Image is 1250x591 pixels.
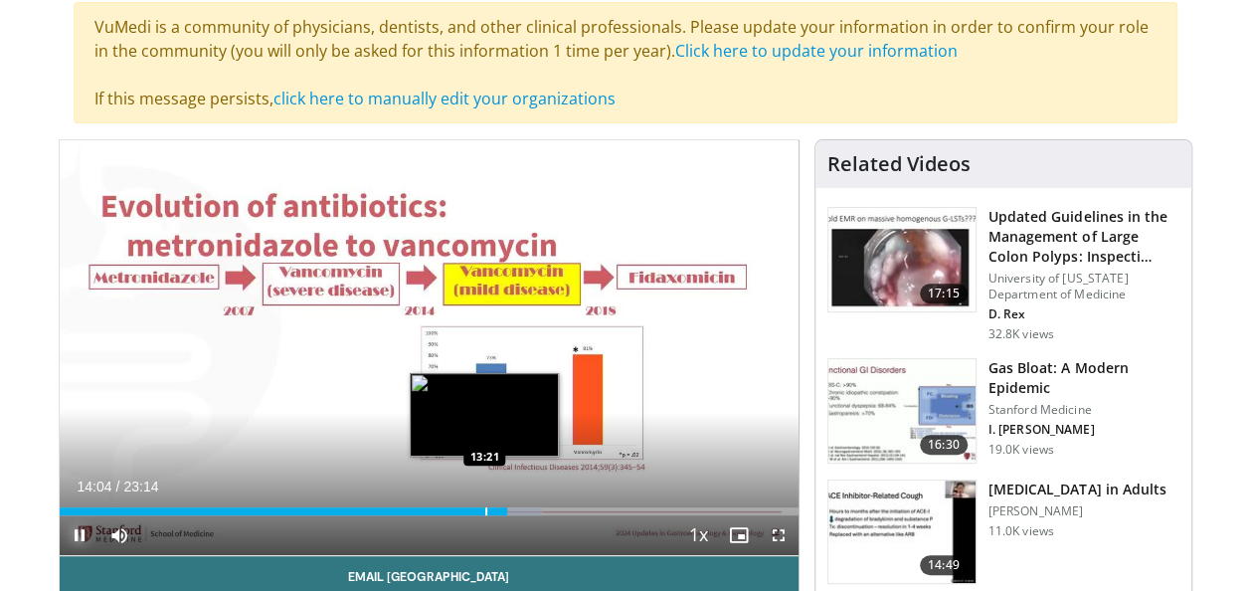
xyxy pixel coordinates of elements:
button: Mute [99,515,139,555]
img: 11950cd4-d248-4755-8b98-ec337be04c84.150x105_q85_crop-smart_upscale.jpg [828,481,976,584]
div: Progress Bar [60,507,799,515]
a: click here to manually edit your organizations [273,88,616,109]
p: 19.0K views [988,442,1054,458]
span: 23:14 [123,479,158,494]
a: Click here to update your information [675,40,958,62]
button: Playback Rate [679,515,719,555]
h3: Updated Guidelines in the Management of Large Colon Polyps: Inspecti… [988,207,1179,267]
p: University of [US_STATE] Department of Medicine [988,271,1179,302]
span: / [116,479,120,494]
p: Stanford Medicine [988,402,1179,418]
a: 16:30 Gas Bloat: A Modern Epidemic Stanford Medicine I. [PERSON_NAME] 19.0K views [827,358,1179,464]
button: Enable picture-in-picture mode [719,515,759,555]
a: 14:49 [MEDICAL_DATA] in Adults [PERSON_NAME] 11.0K views [827,480,1179,585]
button: Fullscreen [759,515,799,555]
h3: Gas Bloat: A Modern Epidemic [988,358,1179,398]
a: 17:15 Updated Guidelines in the Management of Large Colon Polyps: Inspecti… University of [US_STA... [827,207,1179,342]
img: dfcfcb0d-b871-4e1a-9f0c-9f64970f7dd8.150x105_q85_crop-smart_upscale.jpg [828,208,976,311]
div: VuMedi is a community of physicians, dentists, and other clinical professionals. Please update yo... [74,2,1177,123]
span: 14:49 [920,555,968,575]
video-js: Video Player [60,140,799,556]
h3: [MEDICAL_DATA] in Adults [988,480,1166,499]
img: 480ec31d-e3c1-475b-8289-0a0659db689a.150x105_q85_crop-smart_upscale.jpg [828,359,976,463]
p: 32.8K views [988,326,1054,342]
p: I. [PERSON_NAME] [988,422,1179,438]
span: 14:04 [78,479,112,494]
img: image.jpeg [410,373,559,457]
p: [PERSON_NAME] [988,503,1166,519]
h4: Related Videos [827,152,971,176]
span: 16:30 [920,435,968,455]
span: 17:15 [920,284,968,303]
p: D. Rex [988,306,1179,322]
button: Pause [60,515,99,555]
p: 11.0K views [988,523,1054,539]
